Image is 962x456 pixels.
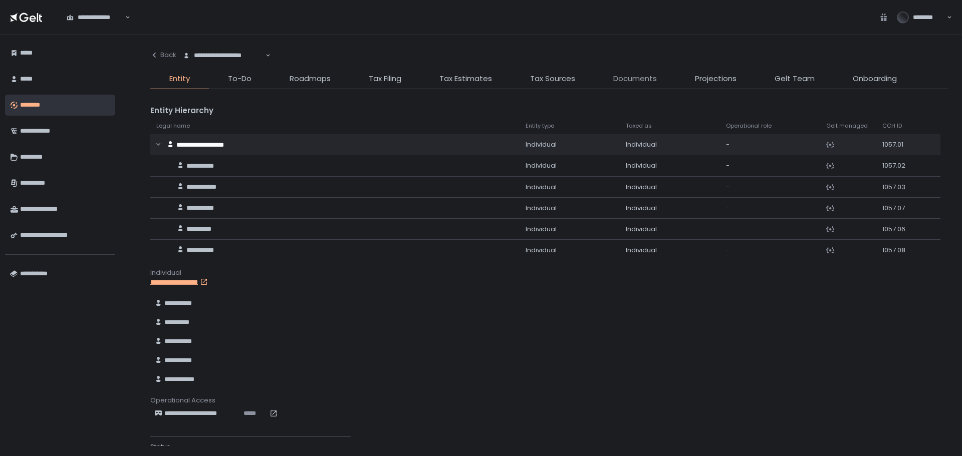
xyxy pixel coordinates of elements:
[726,122,772,130] span: Operational role
[369,73,401,85] span: Tax Filing
[526,225,614,234] div: Individual
[626,246,714,255] div: Individual
[439,73,492,85] span: Tax Estimates
[526,140,614,149] div: Individual
[726,204,814,213] div: -
[882,204,915,213] div: 1057.07
[150,268,948,277] div: Individual
[526,161,614,170] div: Individual
[726,246,814,255] div: -
[150,51,176,60] div: Back
[626,225,714,234] div: Individual
[150,442,170,451] span: Status
[60,7,130,28] div: Search for option
[626,140,714,149] div: Individual
[526,183,614,192] div: Individual
[882,122,902,130] span: CCH ID
[169,73,190,85] span: Entity
[156,122,190,130] span: Legal name
[882,183,915,192] div: 1057.03
[882,140,915,149] div: 1057.01
[526,204,614,213] div: Individual
[526,246,614,255] div: Individual
[526,122,554,130] span: Entity type
[626,122,652,130] span: Taxed as
[726,183,814,192] div: -
[290,73,331,85] span: Roadmaps
[626,183,714,192] div: Individual
[726,225,814,234] div: -
[228,73,252,85] span: To-Do
[882,161,915,170] div: 1057.02
[626,161,714,170] div: Individual
[695,73,737,85] span: Projections
[726,140,814,149] div: -
[775,73,815,85] span: Gelt Team
[826,122,868,130] span: Gelt managed
[882,246,915,255] div: 1057.08
[530,73,575,85] span: Tax Sources
[150,105,948,117] div: Entity Hierarchy
[853,73,897,85] span: Onboarding
[882,225,915,234] div: 1057.06
[613,73,657,85] span: Documents
[150,45,176,65] button: Back
[150,396,948,405] div: Operational Access
[626,204,714,213] div: Individual
[176,45,271,66] div: Search for option
[726,161,814,170] div: -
